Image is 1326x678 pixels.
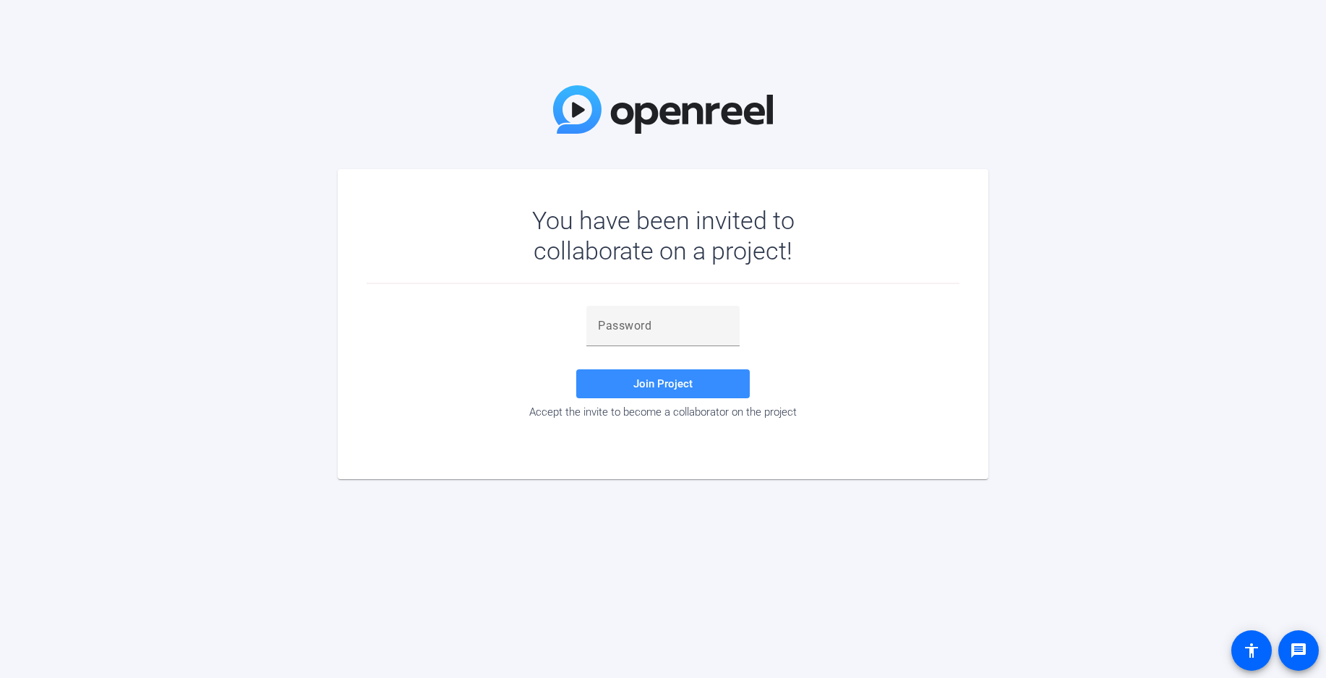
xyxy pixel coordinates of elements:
[1290,642,1307,659] mat-icon: message
[490,205,837,266] div: You have been invited to collaborate on a project!
[633,377,693,390] span: Join Project
[367,405,959,419] div: Accept the invite to become a collaborator on the project
[576,369,750,398] button: Join Project
[553,85,773,134] img: OpenReel Logo
[598,317,728,335] input: Password
[1243,642,1260,659] mat-icon: accessibility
